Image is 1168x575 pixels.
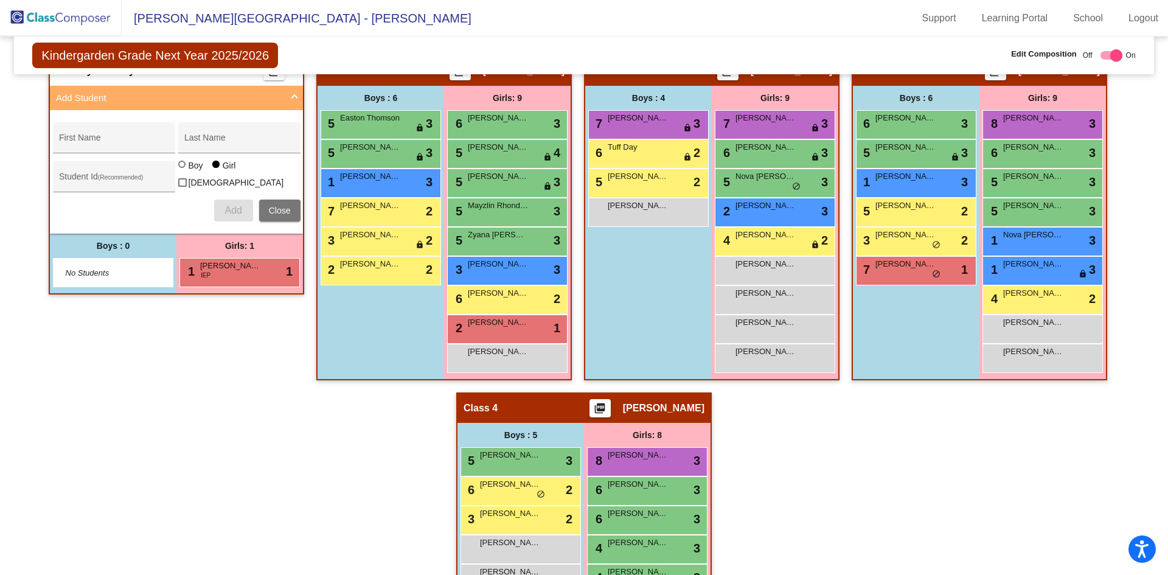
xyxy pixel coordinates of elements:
button: Print Students Details [263,62,285,80]
span: Kindergarden Grade Next Year 2025/2026 [32,43,278,68]
span: [PERSON_NAME] [480,537,541,549]
span: 5 [325,117,335,130]
span: 3 [693,481,700,499]
span: [PERSON_NAME] [340,229,401,241]
span: 2 [961,202,968,220]
span: [PERSON_NAME] [1003,141,1064,153]
span: [PERSON_NAME] [875,200,936,212]
div: Girls: 9 [712,86,838,110]
span: 7 [593,117,602,130]
span: 3 [1089,260,1096,279]
div: Girls: 9 [979,86,1106,110]
span: Nova [PERSON_NAME] [1003,229,1064,241]
span: 6 [465,483,474,497]
div: Boys : 0 [50,234,176,258]
span: [PERSON_NAME] [480,507,541,520]
span: lock [415,153,424,162]
span: 1 [554,319,560,337]
span: 3 [554,260,560,279]
span: 4 [720,234,730,247]
span: [PERSON_NAME] [1003,346,1064,358]
span: 5 [453,175,462,189]
span: [PERSON_NAME] [1003,316,1064,329]
span: lock [811,240,819,250]
span: [PERSON_NAME] [875,170,936,183]
span: 3 [426,173,433,191]
span: 6 [593,483,602,497]
button: Print Students Details [450,62,471,80]
span: IEP [201,271,210,280]
div: Boys : 4 [585,86,712,110]
span: 2 [821,231,828,249]
span: [DEMOGRAPHIC_DATA] [189,175,284,190]
span: 3 [325,234,335,247]
span: 5 [593,175,602,189]
span: [PERSON_NAME] [340,170,401,183]
div: Boys : 5 [457,423,584,447]
span: [PERSON_NAME] [480,478,541,490]
span: 3 [566,451,572,470]
span: 7 [720,117,730,130]
span: [PERSON_NAME] [608,478,669,490]
span: 3 [961,144,968,162]
span: No Students [66,267,142,279]
span: [PERSON_NAME] [1003,200,1064,212]
span: [PERSON_NAME] [1003,258,1064,270]
span: [PERSON_NAME] [608,170,669,183]
span: 2 [426,260,433,279]
span: 3 [1089,114,1096,133]
div: Boy [188,159,203,172]
span: 6 [593,146,602,159]
span: 3 [1089,144,1096,162]
span: 6 [720,146,730,159]
span: 1 [988,263,998,276]
span: 3 [821,144,828,162]
span: 5 [860,204,870,218]
span: 4 [593,542,602,555]
span: [PERSON_NAME] [1003,112,1064,124]
span: [PERSON_NAME] [623,402,704,414]
span: 5 [988,175,998,189]
div: Girls: 8 [584,423,711,447]
div: Girl [222,159,236,172]
span: 6 [860,117,870,130]
button: Print Students Details [985,62,1006,80]
span: lock [811,153,819,162]
span: lock [683,124,692,133]
span: lock [543,182,552,192]
div: Boys : 6 [318,86,444,110]
span: 6 [453,117,462,130]
span: 3 [426,114,433,133]
span: 3 [465,512,474,526]
span: [PERSON_NAME] [468,287,529,299]
span: 3 [554,202,560,220]
a: Support [912,9,966,28]
span: 5 [988,204,998,218]
mat-expansion-panel-header: Add Student [50,86,303,110]
span: [PERSON_NAME] [735,112,796,124]
span: [PERSON_NAME] [735,258,796,270]
span: lock [951,153,959,162]
span: 2 [566,481,572,499]
span: 3 [554,114,560,133]
button: Close [259,200,301,221]
span: 3 [693,451,700,470]
span: [PERSON_NAME] [340,141,401,153]
span: 3 [961,173,968,191]
span: Edit Composition [1011,48,1077,60]
span: [PERSON_NAME] [468,141,529,153]
mat-icon: picture_as_pdf [593,402,607,419]
span: 4 [988,292,998,305]
span: 3 [693,539,700,557]
span: do_not_disturb_alt [792,182,801,192]
span: [PERSON_NAME] [875,258,936,270]
button: Print Students Details [589,399,611,417]
span: [PERSON_NAME] [735,316,796,329]
span: [PERSON_NAME] (Knoxx) [PERSON_NAME] [340,258,401,270]
span: 6 [988,146,998,159]
span: 1 [860,175,870,189]
span: 2 [566,510,572,528]
span: [PERSON_NAME] [608,200,669,212]
a: School [1063,9,1113,28]
input: First Name [59,138,169,147]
